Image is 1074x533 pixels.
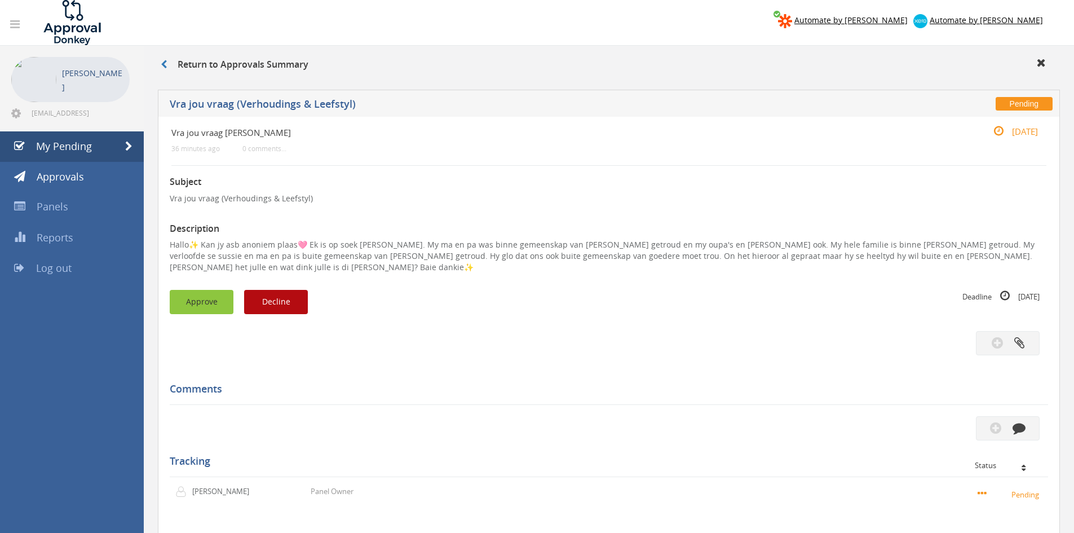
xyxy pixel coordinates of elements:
[913,14,927,28] img: xero-logo.png
[170,177,1048,187] h3: Subject
[170,384,1040,395] h5: Comments
[794,15,908,25] span: Automate by [PERSON_NAME]
[36,261,72,275] span: Log out
[778,14,792,28] img: zapier-logomark.png
[37,200,68,213] span: Panels
[996,97,1053,111] span: Pending
[170,290,233,314] button: Approve
[930,15,1043,25] span: Automate by [PERSON_NAME]
[32,108,127,117] span: [EMAIL_ADDRESS][DOMAIN_NAME]
[171,144,220,153] small: 36 minutes ago
[311,486,353,497] p: Panel Owner
[962,290,1040,302] small: Deadline [DATE]
[175,486,192,497] img: user-icon.png
[978,488,1042,500] small: Pending
[170,193,1048,204] p: Vra jou vraag (Verhoudings & Leefstyl)
[170,456,1040,467] h5: Tracking
[170,224,1048,234] h3: Description
[161,60,308,70] h3: Return to Approvals Summary
[975,461,1040,469] div: Status
[37,231,73,244] span: Reports
[170,99,786,113] h5: Vra jou vraag (Verhoudings & Leefstyl)
[982,125,1038,138] small: [DATE]
[170,239,1048,273] p: Hallo✨️ Kan jy asb anoniem plaas🩷 Ek is op soek [PERSON_NAME]. My ma en pa was binne gemeenskap v...
[171,128,900,138] h4: Vra jou vraag [PERSON_NAME]
[62,66,124,94] p: [PERSON_NAME]
[244,290,308,314] button: Decline
[192,486,257,497] p: [PERSON_NAME]
[36,139,92,153] span: My Pending
[242,144,286,153] small: 0 comments...
[37,170,84,183] span: Approvals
